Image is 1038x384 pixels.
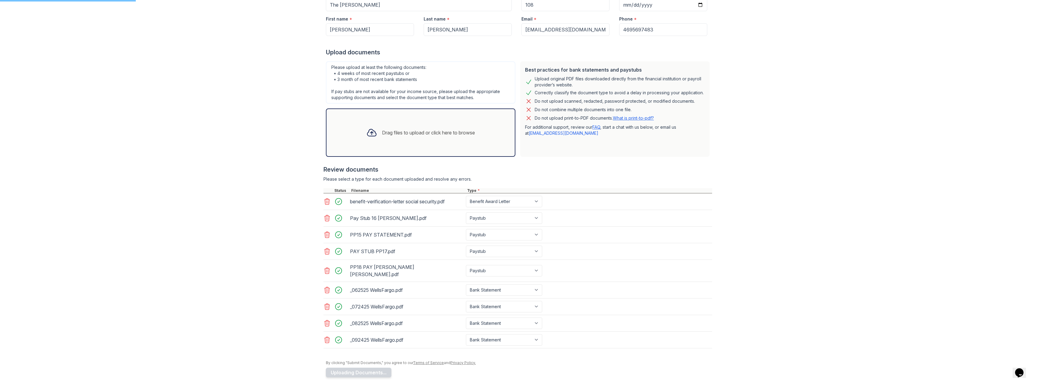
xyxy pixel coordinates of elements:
div: Upload original PDF files downloaded directly from the financial institution or payroll provider’... [535,76,705,88]
div: _062525 WellsFargo.pdf [350,285,463,295]
button: Uploading Documents... [326,368,391,377]
p: Do not upload print-to-PDF documents. [535,115,654,121]
div: PP18 PAY [PERSON_NAME] [PERSON_NAME].pdf [350,262,463,279]
label: Email [521,16,533,22]
div: _092425 WellsFargo.pdf [350,335,463,345]
div: PP15 PAY STATEMENT.pdf [350,230,463,240]
a: FAQ [592,124,600,130]
div: Status [333,188,350,193]
a: Privacy Policy. [451,360,476,365]
div: Correctly classify the document type to avoid a delay in processing your application. [535,89,704,96]
div: Pay Stub 16 [PERSON_NAME].pdf [350,213,463,223]
div: _082525 WellsFargo.pdf [350,318,463,328]
div: Upload documents [326,48,712,56]
a: [EMAIL_ADDRESS][DOMAIN_NAME] [529,131,598,136]
div: PAY STUB PP17.pdf [350,247,463,256]
label: Phone [619,16,633,22]
div: Filename [350,188,466,193]
a: What is print-to-pdf? [613,115,654,121]
div: Drag files to upload or click here to browse [382,129,475,136]
iframe: chat widget [1013,360,1032,378]
div: Best practices for bank statements and paystubs [525,66,705,73]
div: Please select a type for each document uploaded and resolve any errors. [323,176,712,182]
label: Last name [424,16,446,22]
a: Terms of Service [413,360,444,365]
div: Review documents [323,165,712,174]
div: benefit-verification-letter social security.pdf [350,197,463,206]
div: _072425 WellsFargo.pdf [350,302,463,311]
div: Do not upload scanned, redacted, password protected, or modified documents. [535,98,695,105]
div: Type [466,188,712,193]
label: First name [326,16,348,22]
div: By clicking "Submit Documents," you agree to our and [326,360,712,365]
p: For additional support, review our , start a chat with us below, or email us at [525,124,705,136]
div: Please upload at least the following documents: • 4 weeks of most recent paystubs or • 3 month of... [326,61,515,104]
div: Do not combine multiple documents into one file. [535,106,632,113]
